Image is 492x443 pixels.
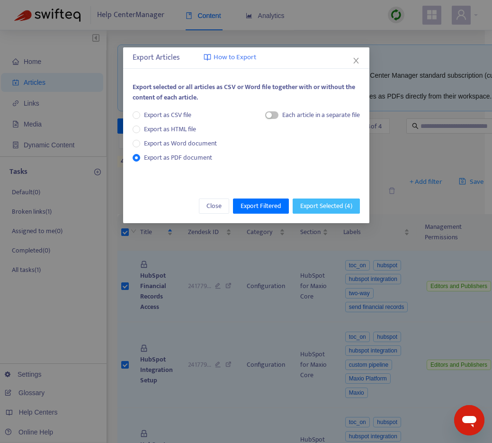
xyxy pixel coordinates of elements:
[352,57,360,64] span: close
[282,110,360,120] div: Each article in a separate file
[351,55,361,66] button: Close
[204,54,211,61] img: image-link
[199,199,229,214] button: Close
[233,199,289,214] button: Export Filtered
[206,201,222,211] span: Close
[140,124,200,135] span: Export as HTML file
[300,201,352,211] span: Export Selected ( 4 )
[241,201,281,211] span: Export Filtered
[214,52,256,63] span: How to Export
[144,152,212,163] span: Export as PDF document
[204,52,256,63] a: How to Export
[140,138,221,149] span: Export as Word document
[454,405,484,435] iframe: Button to launch messaging window
[293,199,360,214] button: Export Selected (4)
[140,110,195,120] span: Export as CSV file
[133,81,355,103] span: Export selected or all articles as CSV or Word file together with or without the content of each ...
[133,52,360,63] div: Export Articles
